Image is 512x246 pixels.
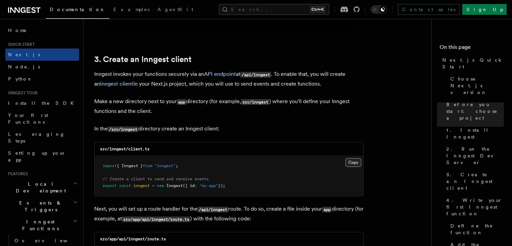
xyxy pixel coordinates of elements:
[94,204,364,224] p: Next, you will set up a route handler for the route. To do so, create a file inside your director...
[103,163,117,168] span: import
[94,97,364,116] p: Make a new directory next to your directory (for example, ) where you'll define your Inngest func...
[310,6,325,13] kbd: Ctrl+K
[195,183,197,188] span: :
[8,113,48,125] span: Your first Functions
[8,150,66,162] span: Setting up your app
[444,168,504,194] a: 3. Create an Inngest client
[444,98,504,124] a: Before you start: choose a project
[153,2,197,18] a: AgentKit
[183,183,195,188] span: ({ id
[450,222,504,236] span: Define the function
[122,216,190,222] code: src/app/api/inngest/route.ts
[8,27,27,34] span: Home
[218,183,225,188] span: });
[5,218,73,232] span: Inngest Functions
[113,7,149,12] span: Examples
[5,178,79,197] button: Local Development
[446,146,504,166] span: 2. Run the Inngest Dev Server
[94,124,364,134] p: In the directory create an Inngest client:
[5,61,79,73] a: Node.js
[5,109,79,128] a: Your first Functions
[166,183,183,188] span: Inngest
[371,5,387,13] button: Toggle dark mode
[5,199,73,213] span: Events & Triggers
[5,171,28,177] span: Features
[448,220,504,239] a: Define the function
[8,52,40,57] span: Next.js
[462,4,507,15] a: Sign Up
[446,101,504,121] span: Before you start: choose a project
[5,90,38,96] span: Inngest tour
[5,24,79,36] a: Home
[5,128,79,147] a: Leveraging Steps
[5,42,35,47] span: Quick start
[155,163,176,168] span: "inngest"
[204,71,236,77] a: API endpoint
[5,147,79,166] a: Setting up your app
[5,73,79,85] a: Python
[444,194,504,220] a: 4. Write your first Inngest function
[100,81,133,87] a: Inngest client
[103,177,209,181] span: // Create a client to send and receive events
[133,183,150,188] span: inngest
[446,127,504,140] span: 1. Install Inngest
[8,76,33,82] span: Python
[119,183,131,188] span: const
[152,183,155,188] span: =
[143,163,152,168] span: from
[100,237,166,241] code: src/app/api/inngest/route.ts
[345,158,361,167] button: Copy
[8,131,65,144] span: Leveraging Steps
[240,72,271,78] code: /api/inngest
[446,197,504,217] span: 4. Write your first Inngest function
[14,238,84,243] span: Overview
[94,55,192,64] a: 3. Create an Inngest client
[5,49,79,61] a: Next.js
[46,2,109,19] a: Documentation
[219,4,329,15] button: Search...Ctrl+K
[8,64,40,69] span: Node.js
[100,147,149,151] code: src/inngest/client.ts
[5,97,79,109] a: Install the SDK
[444,124,504,143] a: 1. Install Inngest
[446,171,504,191] span: 3. Create an Inngest client
[398,4,459,15] a: Contact sales
[5,181,73,194] span: Local Development
[117,163,143,168] span: { Inngest }
[158,7,193,12] span: AgentKit
[177,99,186,105] code: app
[448,73,504,98] a: Choose Next.js version
[440,54,504,73] a: Next.js Quick Start
[5,197,79,216] button: Events & Triggers
[198,207,228,212] code: /api/inngest
[8,100,78,106] span: Install the SDK
[5,216,79,235] button: Inngest Functions
[157,183,164,188] span: new
[440,43,504,54] h4: On this page
[108,126,138,132] code: /src/inngest
[109,2,153,18] a: Examples
[444,143,504,168] a: 2. Run the Inngest Dev Server
[94,69,364,89] p: Inngest invokes your functions securely via an at . To enable that, you will create an in your Ne...
[50,7,105,12] span: Documentation
[103,183,117,188] span: export
[322,207,332,212] code: app
[241,99,269,105] code: src/inngest
[199,183,218,188] span: "my-app"
[442,57,504,70] span: Next.js Quick Start
[450,75,504,96] span: Choose Next.js version
[176,163,178,168] span: ;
